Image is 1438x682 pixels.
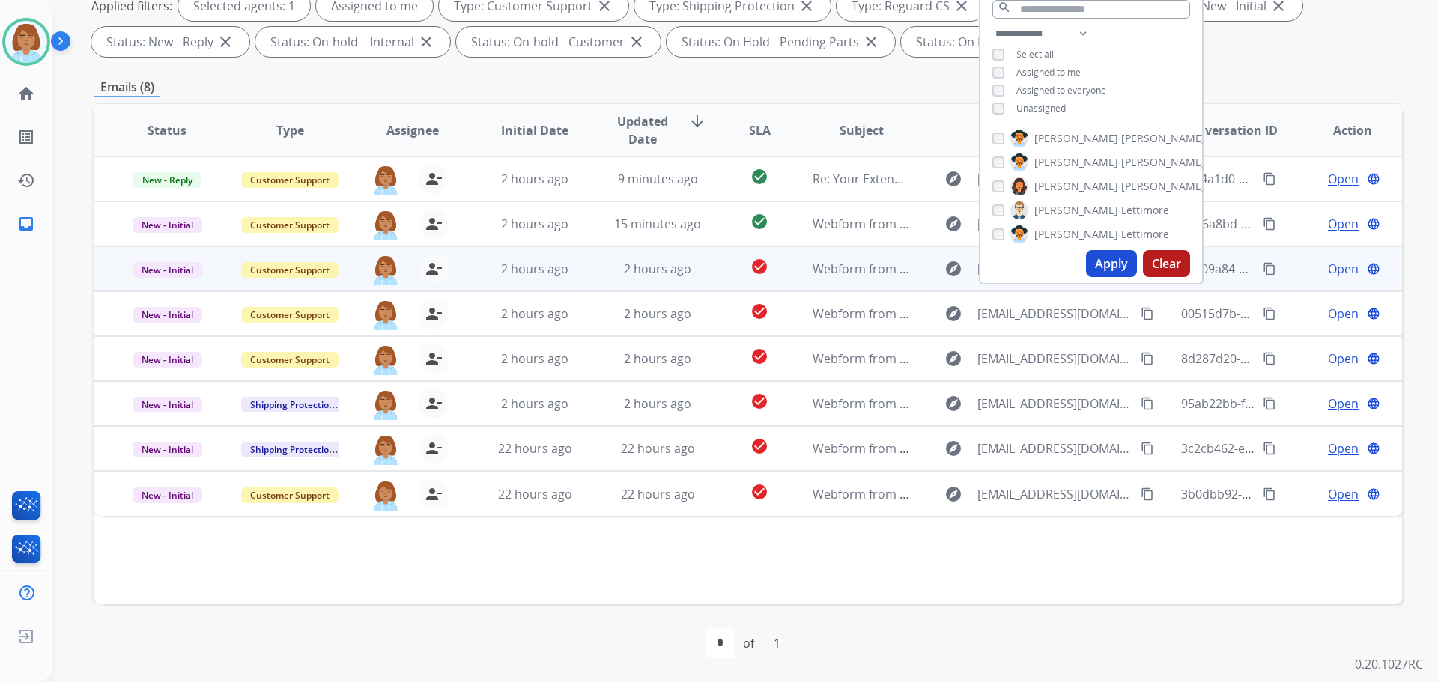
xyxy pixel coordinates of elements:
[17,171,35,189] mat-icon: history
[1263,217,1276,231] mat-icon: content_copy
[94,78,160,97] p: Emails (8)
[840,121,884,139] span: Subject
[133,352,202,368] span: New - Initial
[901,27,1102,57] div: Status: On Hold - Servicers
[417,33,435,51] mat-icon: close
[750,483,768,501] mat-icon: check_circle
[1182,121,1278,139] span: Conversation ID
[371,254,401,285] img: agent-avatar
[241,217,339,233] span: Customer Support
[1263,262,1276,275] mat-icon: content_copy
[1263,307,1276,320] mat-icon: content_copy
[1328,260,1359,278] span: Open
[621,440,695,457] span: 22 hours ago
[17,85,35,103] mat-icon: home
[609,112,677,148] span: Updated Date
[624,305,691,322] span: 2 hours ago
[91,27,249,57] div: Status: New - Reply
[750,437,768,455] mat-icon: check_circle
[1328,305,1359,323] span: Open
[501,350,568,367] span: 2 hours ago
[977,260,1132,278] span: [EMAIL_ADDRESS][DOMAIN_NAME]
[1086,250,1137,277] button: Apply
[944,305,962,323] mat-icon: explore
[1141,487,1154,501] mat-icon: content_copy
[133,307,202,323] span: New - Initial
[1367,217,1380,231] mat-icon: language
[1016,84,1106,97] span: Assigned to everyone
[1121,203,1169,218] span: Lettimore
[944,215,962,233] mat-icon: explore
[498,486,572,502] span: 22 hours ago
[977,395,1132,412] span: [EMAIL_ADDRESS][DOMAIN_NAME]
[148,121,186,139] span: Status
[750,302,768,320] mat-icon: check_circle
[241,397,344,412] span: Shipping Protection
[1263,397,1276,410] mat-icon: content_copy
[1263,442,1276,455] mat-icon: content_copy
[1181,350,1411,367] span: 8d287d20-6059-494b-bcfe-2104c6b43363
[5,21,47,63] img: avatar
[621,486,695,502] span: 22 hours ago
[1143,250,1190,277] button: Clear
[944,439,962,457] mat-icon: explore
[1328,395,1359,412] span: Open
[1141,397,1154,410] mat-icon: content_copy
[1328,170,1359,188] span: Open
[425,170,443,188] mat-icon: person_remove
[425,350,443,368] mat-icon: person_remove
[1121,155,1205,170] span: [PERSON_NAME]
[977,485,1132,503] span: [EMAIL_ADDRESS][DOMAIN_NAME]
[425,485,443,503] mat-icon: person_remove
[1141,352,1154,365] mat-icon: content_copy
[501,305,568,322] span: 2 hours ago
[241,307,339,323] span: Customer Support
[1367,307,1380,320] mat-icon: language
[501,261,568,277] span: 2 hours ago
[1328,485,1359,503] span: Open
[813,395,1152,412] span: Webform from [EMAIL_ADDRESS][DOMAIN_NAME] on [DATE]
[498,440,572,457] span: 22 hours ago
[501,216,568,232] span: 2 hours ago
[944,350,962,368] mat-icon: explore
[1141,442,1154,455] mat-icon: content_copy
[371,344,401,375] img: agent-avatar
[1034,131,1118,146] span: [PERSON_NAME]
[813,305,1152,322] span: Webform from [EMAIL_ADDRESS][DOMAIN_NAME] on [DATE]
[1034,227,1118,242] span: [PERSON_NAME]
[944,260,962,278] mat-icon: explore
[750,168,768,186] mat-icon: check_circle
[750,392,768,410] mat-icon: check_circle
[1034,155,1118,170] span: [PERSON_NAME]
[133,172,201,188] span: New - Reply
[1367,352,1380,365] mat-icon: language
[501,171,568,187] span: 2 hours ago
[813,350,1152,367] span: Webform from [EMAIL_ADDRESS][DOMAIN_NAME] on [DATE]
[371,389,401,420] img: agent-avatar
[241,487,339,503] span: Customer Support
[667,27,895,57] div: Status: On Hold - Pending Parts
[944,170,962,188] mat-icon: explore
[1328,215,1359,233] span: Open
[977,350,1132,368] span: [EMAIL_ADDRESS][DOMAIN_NAME]
[241,262,339,278] span: Customer Support
[133,217,202,233] span: New - Initial
[998,1,1011,14] mat-icon: search
[133,262,202,278] span: New - Initial
[1367,397,1380,410] mat-icon: language
[17,128,35,146] mat-icon: list_alt
[944,395,962,412] mat-icon: explore
[618,171,698,187] span: 9 minutes ago
[624,395,691,412] span: 2 hours ago
[688,112,706,130] mat-icon: arrow_downward
[1279,104,1402,156] th: Action
[750,347,768,365] mat-icon: check_circle
[762,628,792,658] div: 1
[1263,487,1276,501] mat-icon: content_copy
[1181,305,1412,322] span: 00515d7b-9b2f-48aa-ab31-247aa4eb568c
[1181,486,1408,502] span: 3b0dbb92-3f18-4d17-9d68-f9f08e0e5d94
[1121,131,1205,146] span: [PERSON_NAME]
[133,397,202,412] span: New - Initial
[750,213,768,231] mat-icon: check_circle
[371,479,401,511] img: agent-avatar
